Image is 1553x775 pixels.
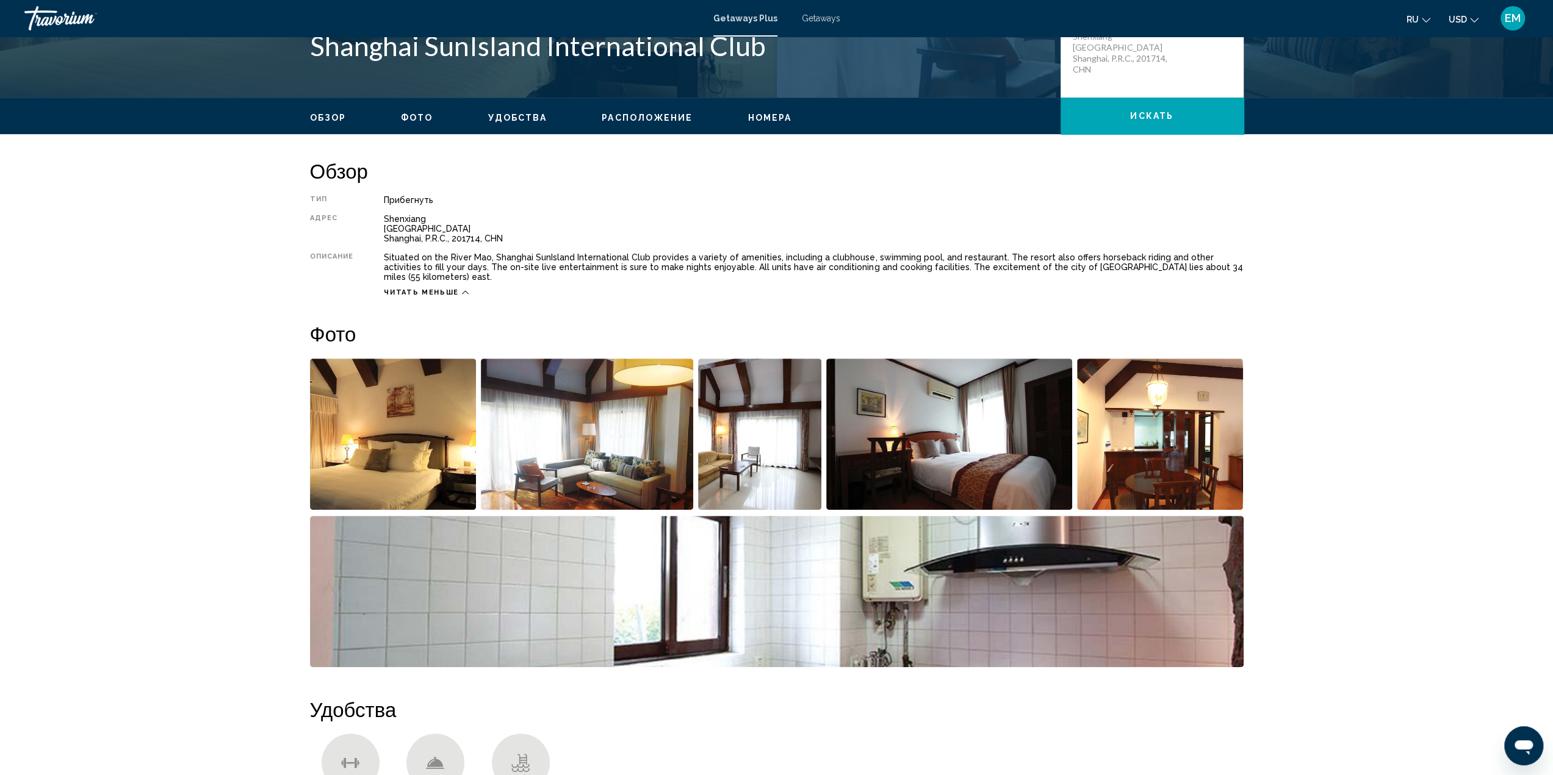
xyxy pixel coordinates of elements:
[24,6,701,30] a: Travorium
[1407,15,1419,24] span: ru
[310,195,354,205] div: Тип
[488,113,547,123] span: Удобства
[310,30,1048,62] h1: Shanghai SunIsland International Club
[401,112,433,123] button: Фото
[1449,10,1479,28] button: Change currency
[1407,10,1430,28] button: Change language
[713,13,777,23] a: Getaways Plus
[1449,15,1467,24] span: USD
[1504,726,1543,765] iframe: Button to launch messaging window
[1077,358,1244,510] button: Open full-screen image slider
[310,112,347,123] button: Обзор
[310,159,1244,183] h2: Обзор
[310,321,1244,346] h2: Фото
[802,13,840,23] a: Getaways
[1497,5,1529,31] button: User Menu
[401,113,433,123] span: Фото
[384,214,1243,243] div: Shenxiang [GEOGRAPHIC_DATA] Shanghai, P.R.C., 201714, CHN
[310,697,1244,721] h2: Удобства
[384,252,1243,282] div: Situated on the River Mao, Shanghai SunIsland International Club provides a variety of amenities,...
[384,288,468,297] button: Читать меньше
[384,195,1243,205] div: Прибегнуть
[384,288,458,296] span: Читать меньше
[748,113,791,123] span: Номера
[748,112,791,123] button: Номера
[698,358,822,510] button: Open full-screen image slider
[1505,12,1521,24] span: EM
[310,358,477,510] button: Open full-screen image slider
[310,214,354,243] div: Адрес
[1061,98,1244,134] button: искать
[826,358,1072,510] button: Open full-screen image slider
[481,358,693,510] button: Open full-screen image slider
[310,515,1244,668] button: Open full-screen image slider
[310,113,347,123] span: Обзор
[488,112,547,123] button: Удобства
[310,252,354,282] div: Описание
[1130,112,1173,121] span: искать
[1073,31,1170,75] p: Shenxiang [GEOGRAPHIC_DATA] Shanghai, P.R.C., 201714, CHN
[602,112,693,123] button: Расположение
[602,113,693,123] span: Расположение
